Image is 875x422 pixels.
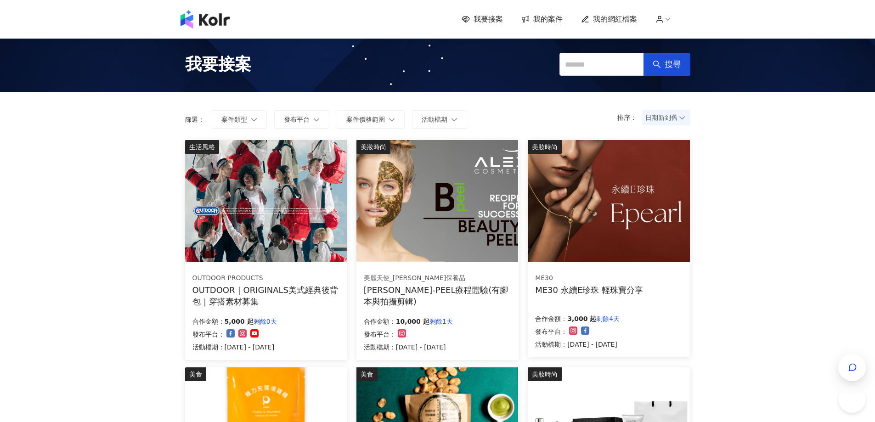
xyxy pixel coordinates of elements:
span: 搜尋 [665,59,681,69]
span: 活動檔期 [422,116,447,123]
a: 我要接案 [462,14,503,24]
p: 發布平台： [364,329,396,340]
span: 我的網紅檔案 [593,14,637,24]
iframe: Help Scout Beacon - Open [838,385,866,413]
div: ME30 永續E珍珠 輕珠寶分享 [535,284,643,296]
a: 我的案件 [521,14,563,24]
div: ME30 [535,274,643,283]
span: 案件價格範圍 [346,116,385,123]
img: 【OUTDOOR】ORIGINALS美式經典後背包M [185,140,347,262]
p: 5,000 起 [225,316,254,327]
p: 篩選： [185,116,204,123]
p: 合作金額： [535,313,567,324]
div: OUTDOOR PRODUCTS [192,274,339,283]
button: 案件價格範圍 [337,110,405,129]
div: 美麗天使_[PERSON_NAME]保養品 [364,274,511,283]
p: 剩餘0天 [254,316,277,327]
p: 發布平台： [192,329,225,340]
p: 剩餘4天 [596,313,620,324]
img: ME30 永續E珍珠 系列輕珠寶 [528,140,689,262]
p: 剩餘1天 [429,316,453,327]
span: 我要接案 [185,53,251,76]
a: 我的網紅檔案 [581,14,637,24]
div: 美妝時尚 [528,367,562,381]
button: 發布平台 [274,110,329,129]
div: 美妝時尚 [528,140,562,154]
div: 美食 [185,367,206,381]
div: 生活風格 [185,140,219,154]
p: 合作金額： [192,316,225,327]
span: search [653,60,661,68]
p: 3,000 起 [567,313,596,324]
button: 搜尋 [644,53,690,76]
p: 排序： [617,114,642,121]
div: [PERSON_NAME]-PEEL療程體驗(有腳本與拍攝剪輯) [364,284,511,307]
p: 發布平台： [535,326,567,337]
p: 10,000 起 [396,316,429,327]
span: 我要接案 [474,14,503,24]
p: 合作金額： [364,316,396,327]
span: 發布平台 [284,116,310,123]
img: logo [181,10,230,28]
button: 案件類型 [212,110,267,129]
p: 活動檔期：[DATE] - [DATE] [535,339,620,350]
div: OUTDOOR｜ORIGINALS美式經典後背包｜穿搭素材募集 [192,284,340,307]
button: 活動檔期 [412,110,467,129]
div: 美食 [356,367,378,381]
img: ALEX B-PEEL療程 [356,140,518,262]
p: 活動檔期：[DATE] - [DATE] [364,342,453,353]
p: 活動檔期：[DATE] - [DATE] [192,342,277,353]
span: 我的案件 [533,14,563,24]
span: 日期新到舊 [645,111,687,124]
span: 案件類型 [221,116,247,123]
div: 美妝時尚 [356,140,390,154]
